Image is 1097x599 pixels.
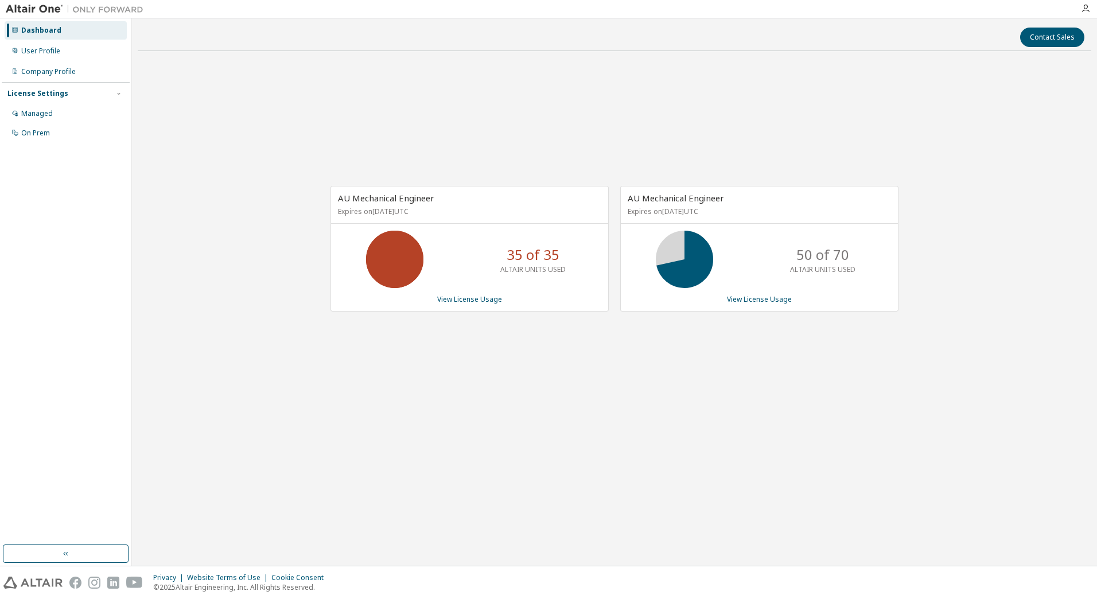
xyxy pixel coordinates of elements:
[153,573,187,582] div: Privacy
[21,46,60,56] div: User Profile
[507,245,559,265] p: 35 of 35
[338,192,434,204] span: AU Mechanical Engineer
[21,67,76,76] div: Company Profile
[271,573,330,582] div: Cookie Consent
[107,577,119,589] img: linkedin.svg
[437,294,502,304] a: View License Usage
[1020,28,1084,47] button: Contact Sales
[796,245,849,265] p: 50 of 70
[628,207,888,216] p: Expires on [DATE] UTC
[187,573,271,582] div: Website Terms of Use
[338,207,598,216] p: Expires on [DATE] UTC
[88,577,100,589] img: instagram.svg
[790,265,855,274] p: ALTAIR UNITS USED
[153,582,330,592] p: © 2025 Altair Engineering, Inc. All Rights Reserved.
[21,109,53,118] div: Managed
[727,294,792,304] a: View License Usage
[500,265,566,274] p: ALTAIR UNITS USED
[6,3,149,15] img: Altair One
[7,89,68,98] div: License Settings
[628,192,724,204] span: AU Mechanical Engineer
[21,26,61,35] div: Dashboard
[69,577,81,589] img: facebook.svg
[126,577,143,589] img: youtube.svg
[3,577,63,589] img: altair_logo.svg
[21,129,50,138] div: On Prem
